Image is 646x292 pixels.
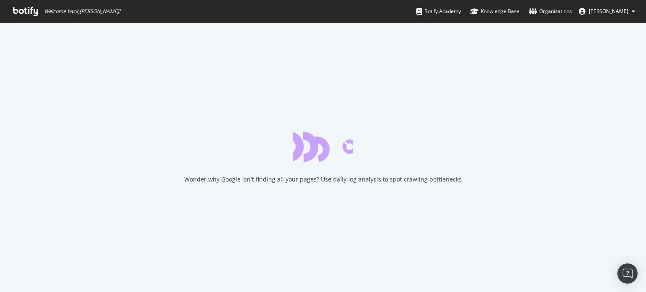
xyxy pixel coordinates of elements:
div: animation [293,132,353,162]
div: Wonder why Google isn't finding all your pages? Use daily log analysis to spot crawling bottlenecks [184,175,462,184]
div: Knowledge Base [470,7,519,16]
div: Organizations [529,7,572,16]
div: Open Intercom Messenger [617,263,638,284]
span: Welcome back, [PERSON_NAME] ! [44,8,120,15]
span: frederic Devigne [589,8,628,15]
div: Botify Academy [416,7,461,16]
button: [PERSON_NAME] [572,5,642,18]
